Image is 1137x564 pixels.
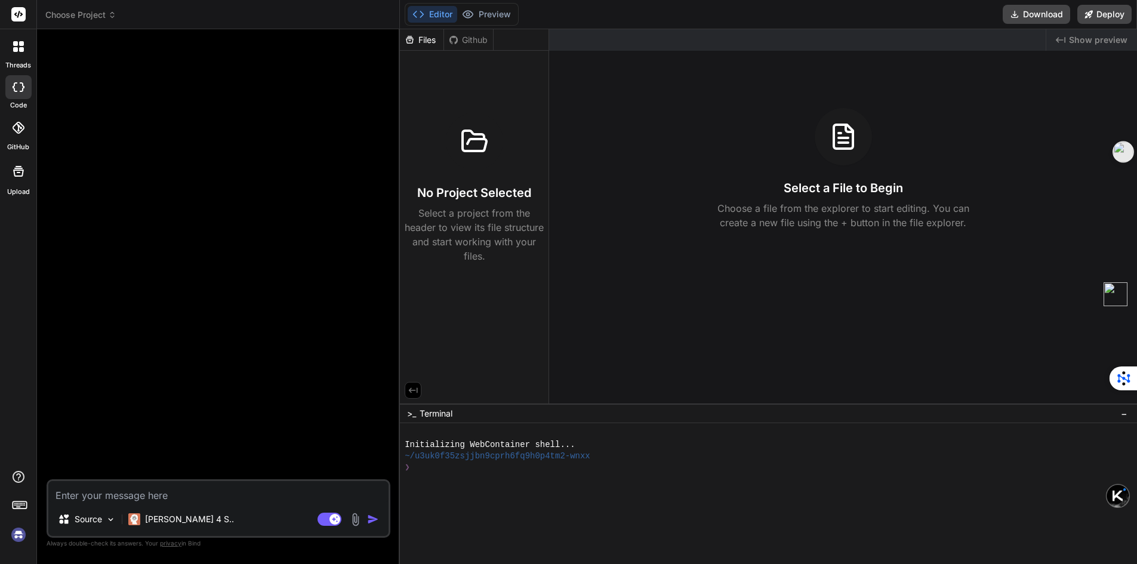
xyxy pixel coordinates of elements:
[145,513,234,525] p: [PERSON_NAME] 4 S..
[407,408,416,420] span: >_
[1121,408,1127,420] span: −
[1077,5,1132,24] button: Deploy
[367,513,379,525] img: icon
[128,513,140,525] img: Claude 4 Sonnet
[405,451,590,462] span: ~/u3uk0f35zsjjbn9cprh6fq9h0p4tm2-wnxx
[7,142,29,152] label: GitHub
[710,201,977,230] p: Choose a file from the explorer to start editing. You can create a new file using the + button in...
[349,513,362,526] img: attachment
[784,180,903,196] h3: Select a File to Begin
[10,100,27,110] label: code
[5,60,31,70] label: threads
[45,9,116,21] span: Choose Project
[1069,34,1127,46] span: Show preview
[420,408,452,420] span: Terminal
[106,514,116,525] img: Pick Models
[160,540,181,547] span: privacy
[47,538,390,549] p: Always double-check its answers. Your in Bind
[457,6,516,23] button: Preview
[75,513,102,525] p: Source
[1003,5,1070,24] button: Download
[417,184,531,201] h3: No Project Selected
[1118,404,1130,423] button: −
[400,34,443,46] div: Files
[7,187,30,197] label: Upload
[444,34,493,46] div: Github
[405,439,575,451] span: Initializing WebContainer shell...
[405,206,544,263] p: Select a project from the header to view its file structure and start working with your files.
[405,462,411,473] span: ❯
[408,6,457,23] button: Editor
[8,525,29,545] img: signin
